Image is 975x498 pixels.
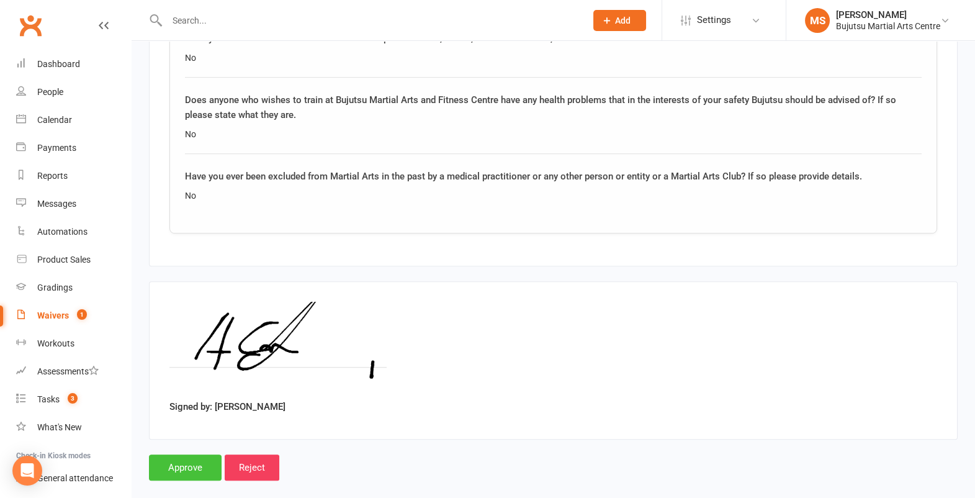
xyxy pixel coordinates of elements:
[16,386,131,414] a: Tasks 3
[169,399,285,414] label: Signed by: [PERSON_NAME]
[16,190,131,218] a: Messages
[37,283,73,292] div: Gradings
[68,393,78,404] span: 3
[185,93,922,122] div: Does anyone who wishes to train at Bujutsu Martial Arts and Fitness Centre have any health proble...
[37,59,80,69] div: Dashboard
[16,464,131,492] a: General attendance kiosk mode
[37,115,72,125] div: Calendar
[16,50,131,78] a: Dashboard
[37,227,88,237] div: Automations
[37,338,74,348] div: Workouts
[836,9,940,20] div: [PERSON_NAME]
[16,134,131,162] a: Payments
[185,51,922,65] div: No
[697,6,731,34] span: Settings
[37,199,76,209] div: Messages
[169,302,387,395] img: image1757588513.png
[16,302,131,330] a: Waivers 1
[16,274,131,302] a: Gradings
[37,310,69,320] div: Waivers
[37,87,63,97] div: People
[77,309,87,320] span: 1
[37,394,60,404] div: Tasks
[805,8,830,33] div: MS
[16,218,131,246] a: Automations
[12,456,42,486] div: Open Intercom Messenger
[16,246,131,274] a: Product Sales
[225,455,279,481] input: Reject
[593,10,646,31] button: Add
[16,162,131,190] a: Reports
[37,366,99,376] div: Assessments
[615,16,631,25] span: Add
[185,169,922,184] div: Have you ever been excluded from Martial Arts in the past by a medical practitioner or any other ...
[836,20,940,32] div: Bujutsu Martial Arts Centre
[185,127,922,141] div: No
[16,330,131,358] a: Workouts
[16,106,131,134] a: Calendar
[37,422,82,432] div: What's New
[37,143,76,153] div: Payments
[15,10,46,41] a: Clubworx
[37,171,68,181] div: Reports
[185,189,922,202] div: No
[149,455,222,481] input: Approve
[16,78,131,106] a: People
[16,358,131,386] a: Assessments
[37,255,91,265] div: Product Sales
[16,414,131,441] a: What's New
[163,12,577,29] input: Search...
[37,473,113,483] div: General attendance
